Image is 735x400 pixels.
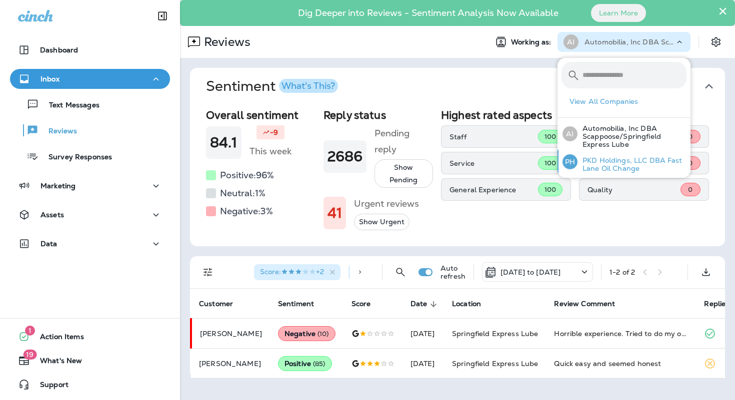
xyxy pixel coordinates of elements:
[278,300,327,309] span: Sentiment
[327,148,362,165] h1: 2686
[313,360,325,368] span: ( 85 )
[557,118,690,150] button: AIAutomobilia, Inc DBA Scappoose/Springfield Express Lube
[441,109,571,121] h2: Highest rated aspects
[609,268,635,276] div: 1 - 2 of 2
[354,196,419,212] h5: Urgent reviews
[40,75,59,83] p: Inbox
[10,351,170,371] button: 19What's New
[577,124,686,148] p: Automobilia, Inc DBA Scappoose/Springfield Express Lube
[554,329,688,339] div: Horrible experience. Tried to do my own oil change because the prices are insane and couldn’t due...
[206,78,338,95] h1: Sentiment
[565,94,690,109] button: View All Companies
[410,300,427,308] span: Date
[30,333,84,345] span: Action Items
[511,38,553,46] span: Working as:
[10,69,170,89] button: Inbox
[718,3,727,19] button: Close
[270,127,278,137] p: -9
[452,329,538,338] span: Springfield Express Lube
[449,186,538,194] p: General Experience
[10,94,170,115] button: Text Messages
[323,109,433,121] h2: Reply status
[10,327,170,347] button: 1Action Items
[563,34,578,49] div: AI
[449,133,538,141] p: Staff
[40,240,57,248] p: Data
[544,159,556,167] span: 100
[354,214,409,230] button: Show Urgent
[410,300,440,309] span: Date
[10,375,170,395] button: Support
[562,126,577,141] div: AI
[696,262,716,282] button: Export as CSV
[269,11,587,14] p: Dig Deeper into Reviews - Sentiment Analysis Now Available
[190,105,725,246] div: SentimentWhat's This?
[10,40,170,60] button: Dashboard
[38,127,77,136] p: Reviews
[278,356,332,371] div: Positive
[10,120,170,141] button: Reviews
[278,300,314,308] span: Sentiment
[544,132,556,141] span: 100
[317,330,329,338] span: ( 10 )
[452,300,494,309] span: Location
[500,268,560,276] p: [DATE] to [DATE]
[40,182,75,190] p: Marketing
[562,154,577,169] div: PH
[449,159,538,167] p: Service
[220,203,273,219] h5: Negative: 3 %
[200,34,250,49] p: Reviews
[220,185,265,201] h5: Neutral: 1 %
[249,143,291,159] h5: This week
[10,176,170,196] button: Marketing
[39,101,99,110] p: Text Messages
[199,300,233,308] span: Customer
[587,186,680,194] p: Quality
[254,264,340,280] div: Score:3 Stars+2
[390,262,410,282] button: Search Reviews
[199,300,246,309] span: Customer
[220,167,274,183] h5: Positive: 96 %
[38,153,112,162] p: Survey Responses
[198,262,218,282] button: Filters
[40,211,64,219] p: Assets
[198,68,733,105] button: SentimentWhat's This?
[260,267,324,276] span: Score : +2
[210,134,237,151] h1: 84.1
[452,359,538,368] span: Springfield Express Lube
[707,33,725,51] button: Settings
[402,349,444,379] td: [DATE]
[30,357,82,369] span: What's New
[25,326,35,336] span: 1
[452,300,481,308] span: Location
[199,360,262,368] p: [PERSON_NAME]
[351,300,371,308] span: Score
[10,146,170,167] button: Survey Responses
[351,300,384,309] span: Score
[557,150,690,174] button: PHPKD Holdings, LLC DBA Fast Lane Oil Change
[200,330,262,338] p: [PERSON_NAME]
[577,156,686,172] p: PKD Holdings, LLC DBA Fast Lane Oil Change
[327,205,342,221] h1: 41
[278,326,335,341] div: Negative
[281,81,335,90] div: What's This?
[10,205,170,225] button: Assets
[704,300,730,308] span: Replied
[10,234,170,254] button: Data
[584,38,674,46] p: Automobilia, Inc DBA Scappoose/Springfield Express Lube
[23,350,36,360] span: 19
[374,159,433,188] button: Show Pending
[279,79,338,93] button: What's This?
[688,185,692,194] span: 0
[544,185,556,194] span: 100
[374,125,433,157] h5: Pending reply
[554,300,615,308] span: Review Comment
[402,319,444,349] td: [DATE]
[40,46,78,54] p: Dashboard
[30,381,68,393] span: Support
[554,359,688,369] div: Quick easy and seemed honest
[206,109,315,121] h2: Overall sentiment
[554,300,628,309] span: Review Comment
[148,6,176,26] button: Collapse Sidebar
[440,264,465,280] p: Auto refresh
